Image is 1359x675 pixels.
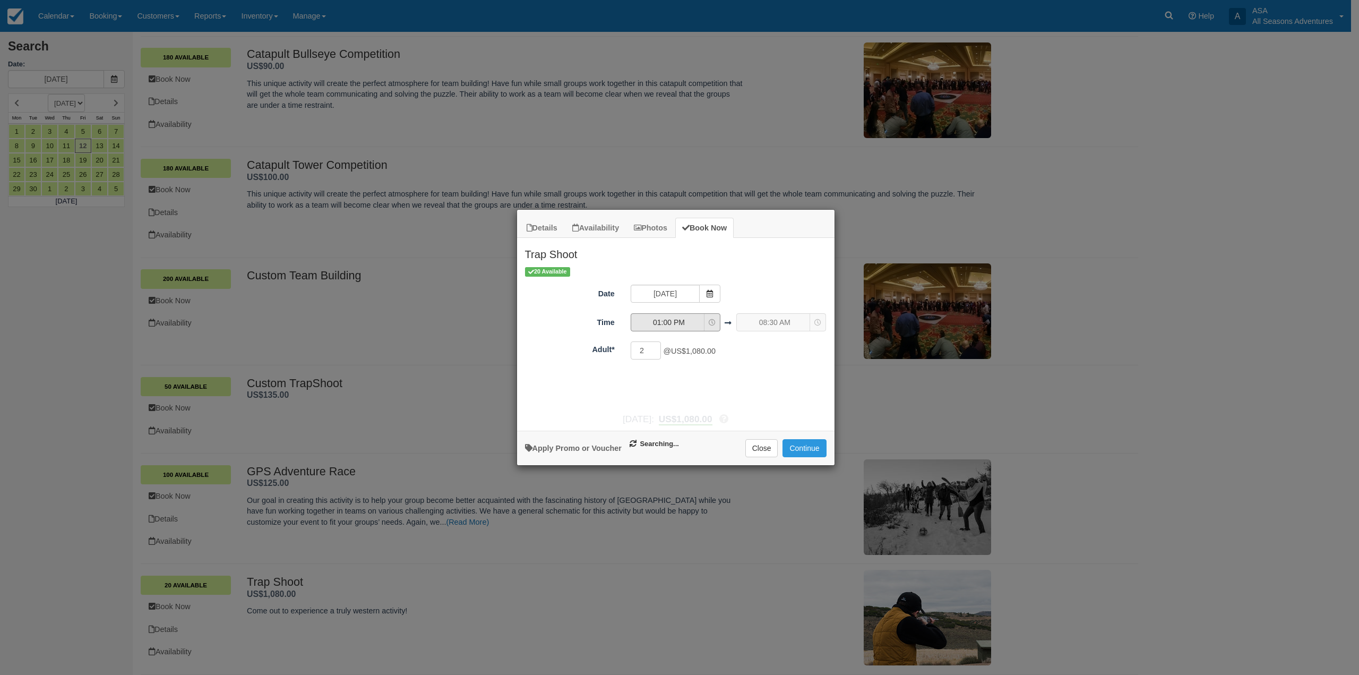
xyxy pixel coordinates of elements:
a: Photos [627,218,674,238]
a: Book Now [675,218,734,238]
label: Time [517,313,623,328]
button: 01:00 PM [631,313,720,331]
span: @ [663,347,716,356]
span: Searching... [630,439,679,449]
span: US$1,080.00 [671,347,716,356]
a: Availability [565,218,626,238]
div: [DATE]: [517,413,835,426]
span: 20 Available [525,267,570,276]
h2: Trap Shoot [517,238,835,266]
span: US$1,080.00 [659,414,712,424]
label: Date [517,285,623,300]
a: Details [520,218,564,238]
span: 01:00 PM [631,317,707,328]
label: Adult* [517,340,623,355]
div: Item Modal [517,238,835,425]
a: Apply Voucher [525,444,622,452]
button: Close [745,439,778,457]
button: Add to Booking [782,439,826,457]
input: Adult* [631,341,661,360]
